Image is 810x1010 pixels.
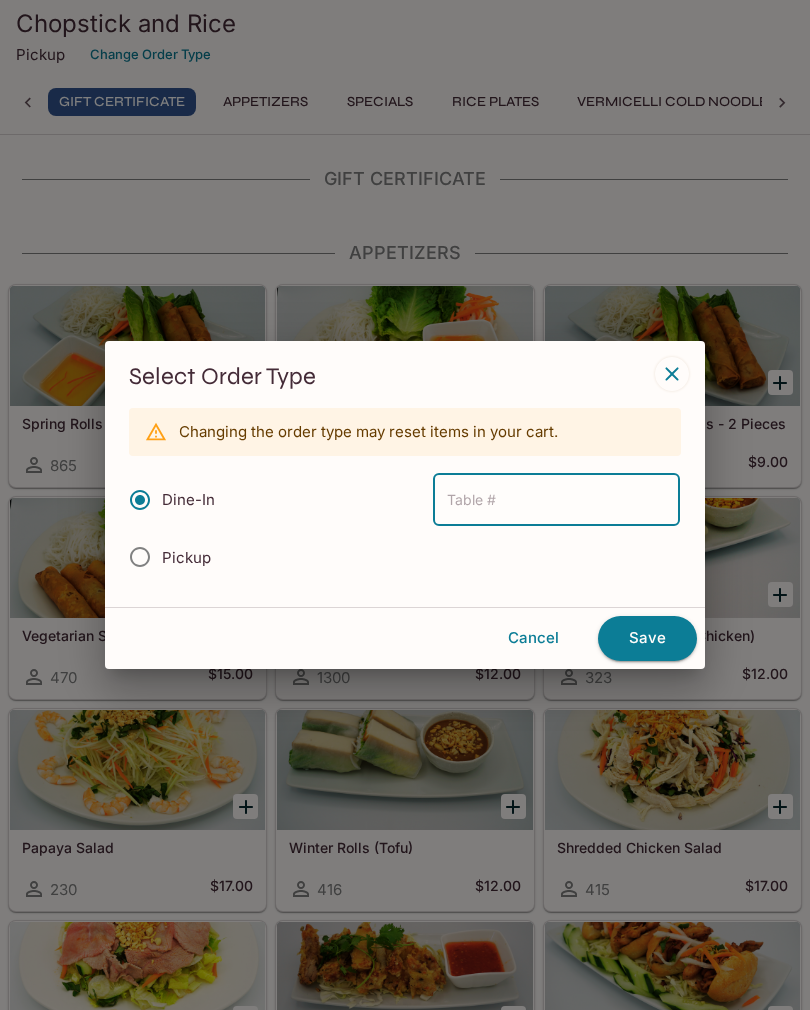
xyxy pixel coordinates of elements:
p: Changing the order type may reset items in your cart. [179,422,558,441]
span: Pickup [162,548,211,567]
span: Dine-In [162,490,215,509]
button: Cancel [477,617,590,659]
input: Table # [433,473,680,526]
button: Save [598,616,697,660]
h3: Select Order Type [129,361,681,392]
